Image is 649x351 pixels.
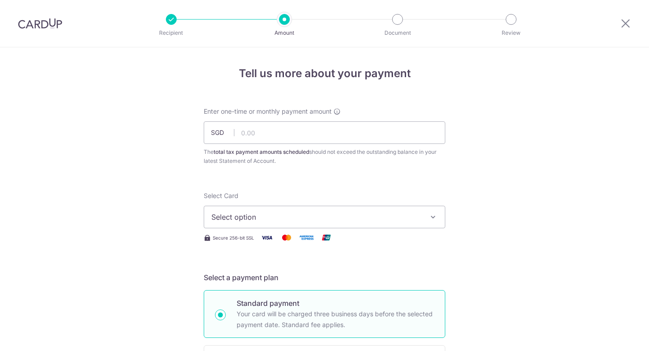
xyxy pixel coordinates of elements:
[211,128,234,137] span: SGD
[478,28,544,37] p: Review
[237,298,434,309] p: Standard payment
[297,232,315,243] img: American Express
[204,65,445,82] h4: Tell us more about your payment
[251,28,318,37] p: Amount
[211,212,421,222] span: Select option
[204,107,332,116] span: Enter one-time or monthly payment amount
[138,28,205,37] p: Recipient
[364,28,431,37] p: Document
[317,232,335,243] img: Union Pay
[237,309,434,330] p: Your card will be charged three business days before the selected payment date. Standard fee appl...
[204,121,445,144] input: 0.00
[258,232,276,243] img: Visa
[204,272,445,283] h5: Select a payment plan
[214,148,309,155] b: total tax payment amounts scheduled
[278,232,296,243] img: Mastercard
[18,18,62,29] img: CardUp
[213,234,254,241] span: Secure 256-bit SSL
[204,192,238,199] span: translation missing: en.payables.payment_networks.credit_card.summary.labels.select_card
[591,324,640,346] iframe: Opens a widget where you can find more information
[204,148,445,166] div: The should not exceed the outstanding balance in your latest Statement of Account.
[204,206,445,228] button: Select option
